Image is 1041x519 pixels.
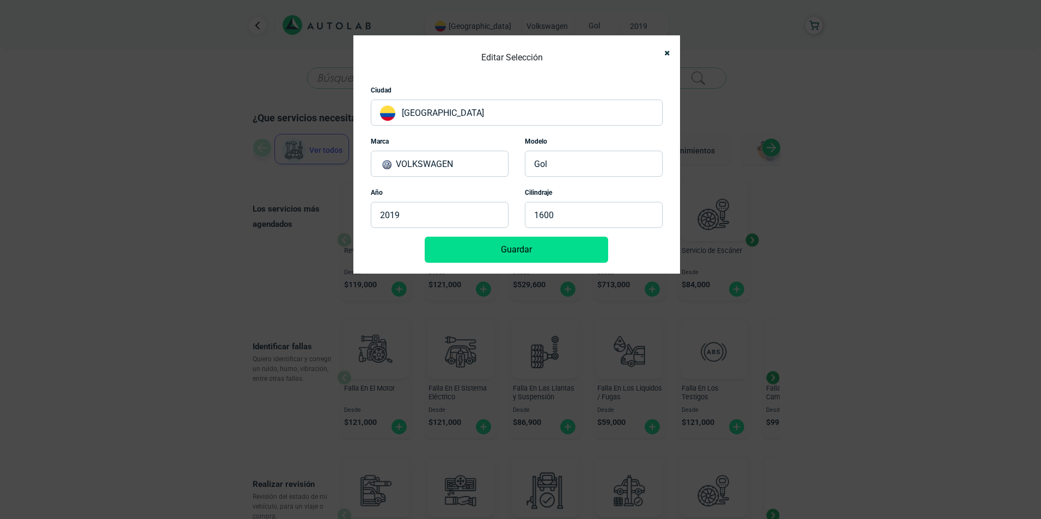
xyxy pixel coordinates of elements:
[371,100,663,126] p: [GEOGRAPHIC_DATA]
[525,151,663,177] p: GOL
[654,41,671,65] button: Close
[525,188,552,197] label: Cilindraje
[481,50,543,66] h4: Editar Selección
[525,202,663,228] p: 1600
[525,137,547,146] label: Modelo
[371,202,509,228] p: 2019
[371,137,389,146] label: Marca
[425,237,608,263] button: Guardar
[371,85,391,95] label: Ciudad
[371,188,383,197] label: Año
